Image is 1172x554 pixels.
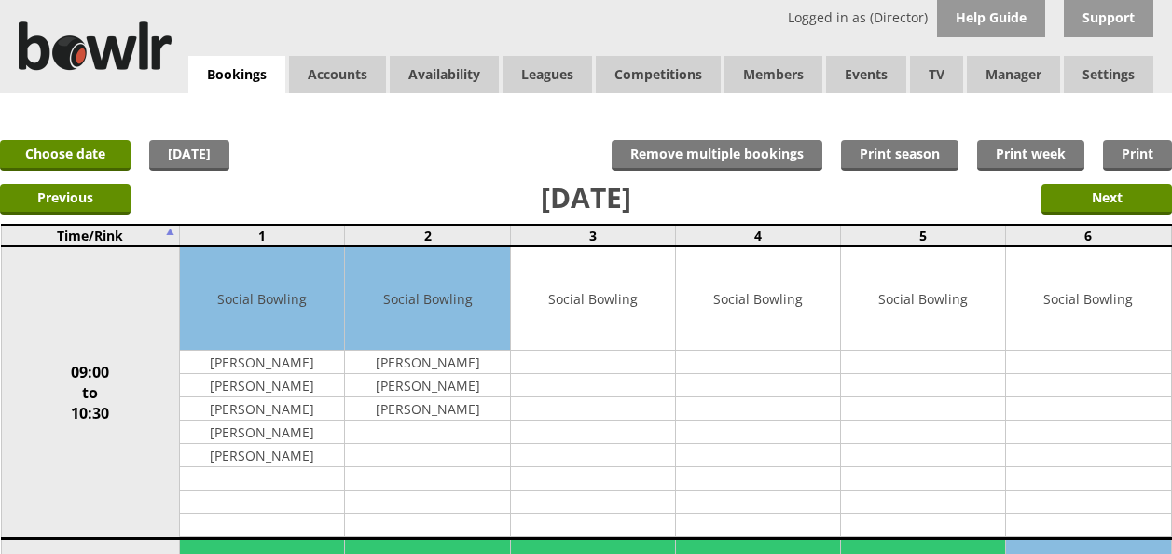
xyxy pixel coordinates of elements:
[1006,247,1170,351] td: Social Bowling
[289,56,386,93] span: Accounts
[910,56,963,93] span: TV
[180,444,344,467] td: [PERSON_NAME]
[841,247,1005,351] td: Social Bowling
[676,247,840,351] td: Social Bowling
[826,56,906,93] a: Events
[180,374,344,397] td: [PERSON_NAME]
[724,56,822,93] span: Members
[967,56,1060,93] span: Manager
[1064,56,1153,93] span: Settings
[841,140,958,171] a: Print season
[503,56,592,93] a: Leagues
[511,247,675,351] td: Social Bowling
[1,246,180,539] td: 09:00 to 10:30
[180,421,344,444] td: [PERSON_NAME]
[180,397,344,421] td: [PERSON_NAME]
[596,56,721,93] a: Competitions
[345,351,509,374] td: [PERSON_NAME]
[1,225,180,246] td: Time/Rink
[180,225,345,246] td: 1
[841,225,1006,246] td: 5
[188,56,285,94] a: Bookings
[1006,225,1171,246] td: 6
[1041,184,1172,215] input: Next
[1103,140,1172,171] a: Print
[180,351,344,374] td: [PERSON_NAME]
[345,397,509,421] td: [PERSON_NAME]
[180,247,344,351] td: Social Bowling
[345,374,509,397] td: [PERSON_NAME]
[977,140,1084,171] a: Print week
[390,56,499,93] a: Availability
[675,225,840,246] td: 4
[510,225,675,246] td: 3
[345,225,510,246] td: 2
[612,140,822,171] input: Remove multiple bookings
[149,140,229,171] a: [DATE]
[345,247,509,351] td: Social Bowling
